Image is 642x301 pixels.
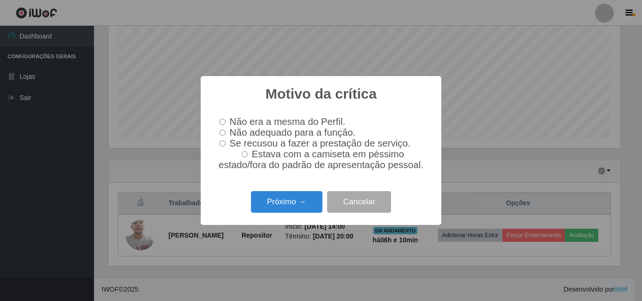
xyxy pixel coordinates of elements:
[327,191,391,213] button: Cancelar
[251,191,322,213] button: Próximo →
[219,149,423,170] span: Estava com a camiseta em péssimo estado/fora do padrão de apresentação pessoal.
[219,130,226,136] input: Não adequado para a função.
[219,140,226,147] input: Se recusou a fazer a prestação de serviço.
[242,151,248,157] input: Estava com a camiseta em péssimo estado/fora do padrão de apresentação pessoal.
[219,119,226,125] input: Não era a mesma do Perfil.
[229,127,355,138] span: Não adequado para a função.
[266,85,377,102] h2: Motivo da crítica
[229,116,345,127] span: Não era a mesma do Perfil.
[229,138,410,148] span: Se recusou a fazer a prestação de serviço.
